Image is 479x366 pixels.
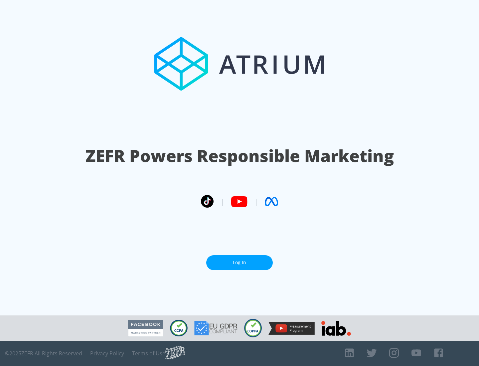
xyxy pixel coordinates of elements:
img: IAB [321,321,351,336]
img: Facebook Marketing Partner [128,320,163,337]
img: CCPA Compliant [170,320,188,336]
span: | [220,197,224,207]
img: YouTube Measurement Program [268,322,315,335]
span: | [254,197,258,207]
img: GDPR Compliant [194,321,238,335]
a: Privacy Policy [90,350,124,357]
a: Terms of Use [132,350,165,357]
img: COPPA Compliant [244,319,262,337]
a: Log In [206,255,273,270]
h1: ZEFR Powers Responsible Marketing [85,144,394,167]
span: © 2025 ZEFR All Rights Reserved [5,350,82,357]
